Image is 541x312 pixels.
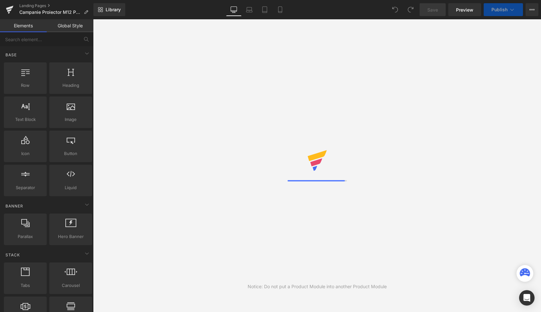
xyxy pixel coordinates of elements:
span: Button [51,150,90,157]
a: Laptop [242,3,257,16]
a: Tablet [257,3,272,16]
span: Icon [6,150,45,157]
a: Mobile [272,3,288,16]
a: Global Style [47,19,93,32]
span: Save [427,6,438,13]
button: Undo [389,3,402,16]
span: Stack [5,252,21,258]
a: New Library [93,3,125,16]
span: Carousel [51,282,90,289]
span: Heading [51,82,90,89]
span: Publish [491,7,508,12]
a: Preview [448,3,481,16]
span: Base [5,52,17,58]
button: Publish [484,3,523,16]
a: Landing Pages [19,3,93,8]
span: Parallax [6,233,45,240]
span: Library [106,7,121,13]
span: Text Block [6,116,45,123]
span: Row [6,82,45,89]
span: Separator [6,184,45,191]
div: Notice: Do not put a Product Module into another Product Module [248,283,387,290]
span: Campanie Proiector M12 POAL-0 CADOU [19,10,81,15]
span: Liquid [51,184,90,191]
span: Preview [456,6,473,13]
span: Tabs [6,282,45,289]
button: Redo [404,3,417,16]
span: Image [51,116,90,123]
span: Banner [5,203,24,209]
span: Hero Banner [51,233,90,240]
div: Open Intercom Messenger [519,290,535,306]
button: More [526,3,538,16]
a: Desktop [226,3,242,16]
